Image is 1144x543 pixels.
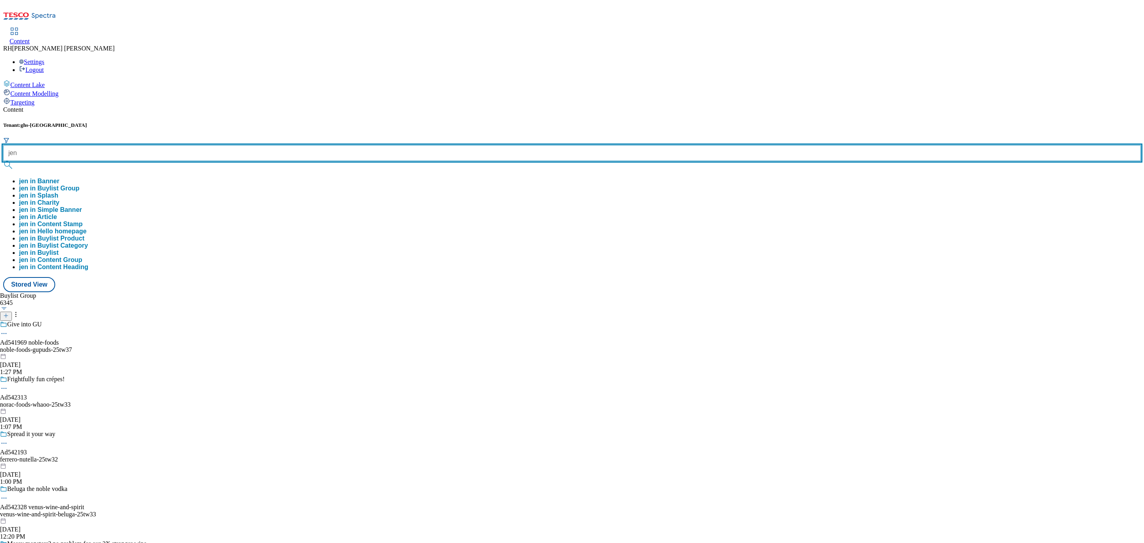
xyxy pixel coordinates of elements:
[7,485,68,493] div: Beluga the noble vodka
[19,199,59,206] button: jen in Charity
[19,228,87,235] div: jen in
[19,192,58,199] button: jen in Splash
[19,178,59,185] button: jen in Banner
[7,321,42,328] div: Give into GU
[19,264,88,271] button: jen in Content Heading
[3,122,1141,128] h5: Tenant:
[3,145,1141,161] input: Search
[3,106,1141,113] div: Content
[19,249,59,256] div: jen in
[19,228,87,235] button: jen in Hello homepage
[19,235,84,242] button: jen in Buylist Product
[3,137,10,144] svg: Search Filters
[37,228,87,235] span: Hello homepage
[3,277,55,292] button: Stored View
[19,221,83,228] button: jen in Content Stamp
[21,122,87,128] span: ghs-[GEOGRAPHIC_DATA]
[3,97,1141,106] a: Targeting
[3,80,1141,89] a: Content Lake
[10,28,30,45] a: Content
[3,45,12,52] span: RH
[19,66,44,73] a: Logout
[10,99,35,106] span: Targeting
[19,206,82,213] button: jen in Simple Banner
[7,431,55,438] div: Spread it your way
[19,58,44,65] a: Settings
[19,249,59,256] button: jen in Buylist
[19,213,57,221] button: jen in Article
[19,242,88,249] button: jen in Buylist Category
[19,256,82,264] button: jen in Content Group
[10,81,45,88] span: Content Lake
[10,38,30,45] span: Content
[19,185,79,192] button: jen in Buylist Group
[7,376,65,383] div: Frightfully fun crépes!
[12,45,114,52] span: [PERSON_NAME] [PERSON_NAME]
[37,249,58,256] span: Buylist
[10,90,58,97] span: Content Modelling
[3,89,1141,97] a: Content Modelling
